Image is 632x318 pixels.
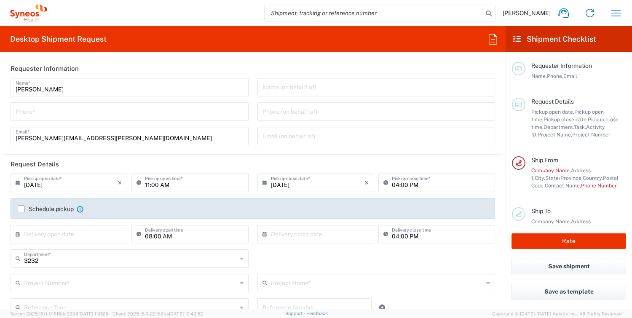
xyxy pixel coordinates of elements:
[511,259,626,274] button: Save shipment
[563,73,577,79] span: Email
[11,160,59,168] h2: Request Details
[531,98,574,105] span: Request Details
[531,62,592,69] span: Requester Information
[581,182,617,189] span: Phone Number
[538,131,572,138] span: Project Name,
[531,218,571,224] span: Company Name,
[547,73,563,79] span: Phone,
[265,5,483,21] input: Shipment, tracking or reference number
[118,176,122,190] i: ×
[492,310,622,318] span: Copyright © [DATE]-[DATE] Agistix Inc., All Rights Reserved
[285,311,306,316] a: Support
[10,311,109,316] span: Server: 2025.16.0-91816dc9296
[11,64,79,73] h2: Requester Information
[112,311,203,316] span: Client: 2025.16.0-22162be
[572,131,611,138] span: Project Number
[544,116,588,123] span: Pickup close date,
[169,311,203,316] span: [DATE] 10:42:52
[544,124,574,130] span: Department,
[503,9,551,17] span: [PERSON_NAME]
[511,233,626,249] button: Rate
[306,311,328,316] a: Feedback
[535,175,545,181] span: City,
[531,157,558,163] span: Ship From
[574,124,586,130] span: Task,
[545,182,581,189] span: Contact Name,
[10,34,107,44] h2: Desktop Shipment Request
[376,302,388,313] a: Add Reference
[531,73,547,79] span: Name,
[511,284,626,299] button: Save as template
[364,176,369,190] i: ×
[531,109,574,115] span: Pickup open date,
[531,167,571,174] span: Company Name,
[531,208,551,214] span: Ship To
[513,34,596,44] h2: Shipment Checklist
[583,175,603,181] span: Country,
[78,311,109,316] span: [DATE] 11:11:28
[18,206,74,212] label: Schedule pickup
[545,175,583,181] span: State/Province,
